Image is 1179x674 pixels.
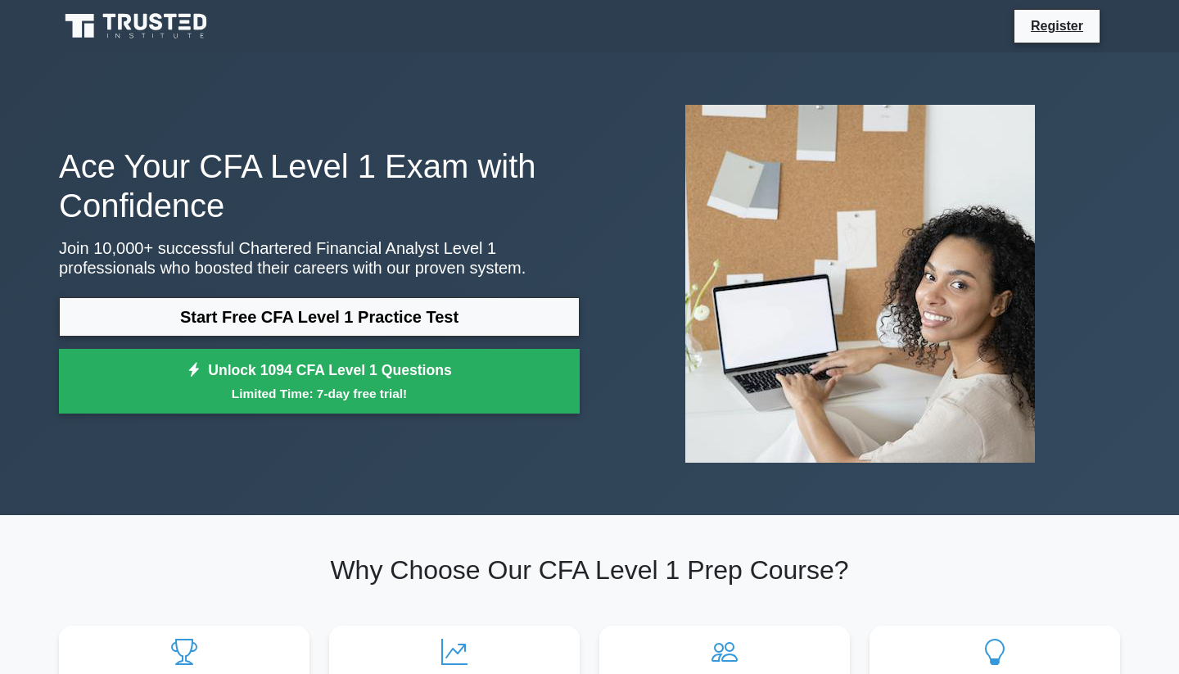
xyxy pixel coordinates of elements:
[59,297,580,337] a: Start Free CFA Level 1 Practice Test
[79,384,559,403] small: Limited Time: 7-day free trial!
[1021,16,1093,36] a: Register
[59,554,1120,586] h2: Why Choose Our CFA Level 1 Prep Course?
[59,238,580,278] p: Join 10,000+ successful Chartered Financial Analyst Level 1 professionals who boosted their caree...
[59,147,580,225] h1: Ace Your CFA Level 1 Exam with Confidence
[59,349,580,414] a: Unlock 1094 CFA Level 1 QuestionsLimited Time: 7-day free trial!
